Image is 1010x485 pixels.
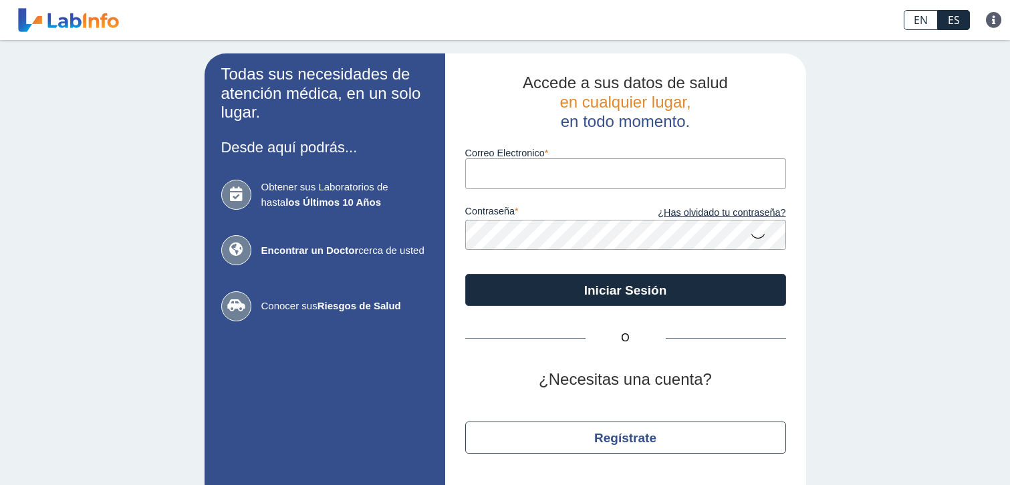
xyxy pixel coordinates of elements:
span: en todo momento. [561,112,690,130]
h2: Todas sus necesidades de atención médica, en un solo lugar. [221,65,428,122]
b: Riesgos de Salud [318,300,401,311]
h2: ¿Necesitas una cuenta? [465,370,786,389]
b: Encontrar un Doctor [261,245,359,256]
span: en cualquier lugar, [559,93,690,111]
a: ¿Has olvidado tu contraseña? [626,206,786,220]
span: Conocer sus [261,299,428,314]
b: los Últimos 10 Años [285,196,381,208]
span: Obtener sus Laboratorios de hasta [261,180,428,210]
a: ES [938,10,970,30]
span: cerca de usted [261,243,428,259]
label: contraseña [465,206,626,220]
button: Regístrate [465,422,786,454]
button: Iniciar Sesión [465,274,786,306]
label: Correo Electronico [465,148,786,158]
a: EN [904,10,938,30]
span: Accede a sus datos de salud [523,73,728,92]
h3: Desde aquí podrás... [221,139,428,156]
span: O [586,330,666,346]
